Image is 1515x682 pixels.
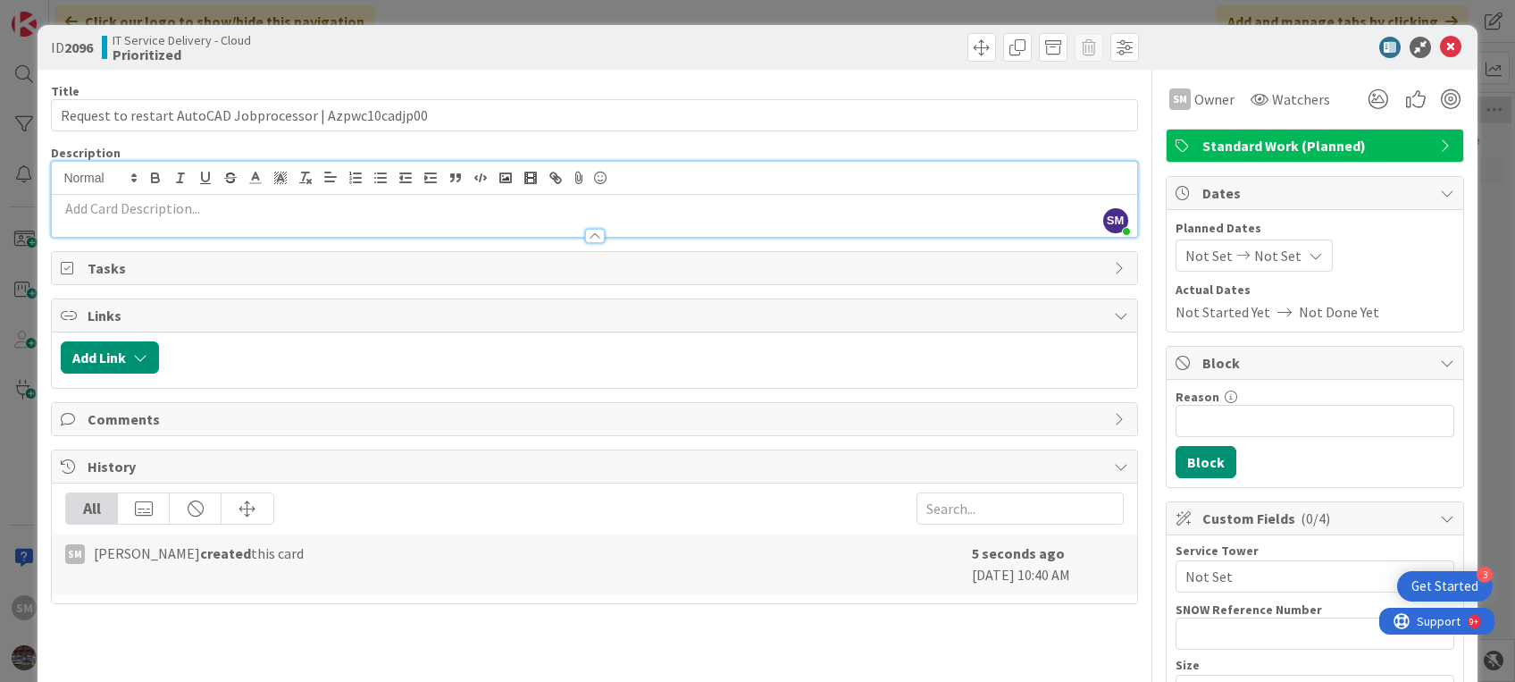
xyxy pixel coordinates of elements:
[51,145,121,161] span: Description
[1202,352,1431,374] span: Block
[51,83,80,99] label: Title
[88,456,1104,477] span: History
[38,3,81,24] span: Support
[1194,88,1235,110] span: Owner
[1202,508,1431,529] span: Custom Fields
[1176,544,1454,557] div: Service Tower
[113,33,251,47] span: IT Service Delivery - Cloud
[51,37,93,58] span: ID
[65,544,85,564] div: SM
[1176,659,1454,671] div: Size
[64,38,93,56] b: 2096
[917,493,1124,525] input: Search...
[1301,509,1330,527] span: ( 0/4 )
[1202,135,1431,156] span: Standard Work (Planned)
[200,544,251,562] b: created
[94,543,304,564] span: [PERSON_NAME] this card
[1185,566,1423,587] span: Not Set
[972,544,1065,562] b: 5 seconds ago
[61,341,159,374] button: Add Link
[1299,301,1379,323] span: Not Done Yet
[113,47,251,62] b: Prioritized
[51,99,1137,131] input: type card name here...
[1185,245,1233,266] span: Not Set
[88,305,1104,326] span: Links
[1477,567,1493,583] div: 3
[1397,571,1493,602] div: Open Get Started checklist, remaining modules: 3
[1176,389,1219,405] label: Reason
[1254,245,1302,266] span: Not Set
[1202,182,1431,204] span: Dates
[1176,446,1236,478] button: Block
[1103,208,1128,233] span: SM
[1272,88,1330,110] span: Watchers
[1176,219,1454,238] span: Planned Dates
[1176,301,1270,323] span: Not Started Yet
[1169,88,1191,110] div: SM
[1411,577,1478,595] div: Get Started
[1176,602,1322,618] label: SNOW Reference Number
[88,408,1104,430] span: Comments
[972,543,1124,585] div: [DATE] 10:40 AM
[1176,281,1454,299] span: Actual Dates
[66,493,118,524] div: All
[88,257,1104,279] span: Tasks
[90,7,99,21] div: 9+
